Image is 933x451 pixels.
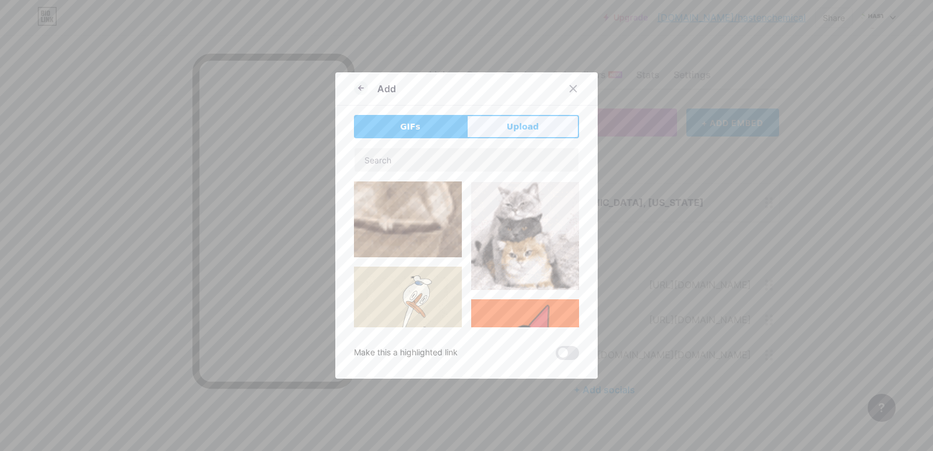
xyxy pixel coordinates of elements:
div: Add [377,82,396,96]
img: Gihpy [354,267,462,375]
img: Gihpy [471,299,579,407]
span: GIFs [400,121,420,133]
button: GIFs [354,115,466,138]
input: Search [355,148,578,172]
div: Make this a highlighted link [354,346,458,360]
span: Upload [507,121,539,133]
img: Gihpy [471,182,579,290]
button: Upload [466,115,579,138]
